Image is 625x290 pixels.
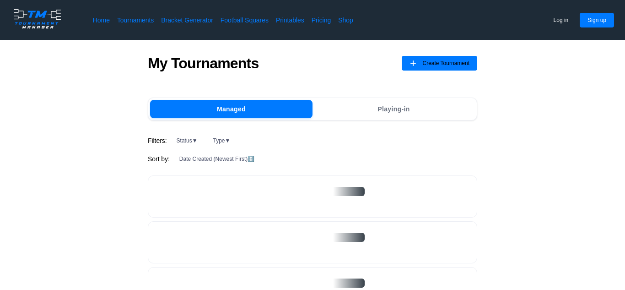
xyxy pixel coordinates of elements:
[148,154,170,164] span: Sort by:
[117,16,154,25] a: Tournaments
[173,153,260,164] button: Date Created (Newest First)↕️
[221,16,269,25] a: Football Squares
[11,7,64,30] img: logo.ffa97a18e3bf2c7d.png
[422,56,469,71] span: Create Tournament
[150,100,312,118] button: Managed
[207,135,237,146] button: Type▼
[276,16,304,25] a: Printables
[171,135,204,146] button: Status▼
[402,56,477,71] button: Create Tournament
[93,16,110,25] a: Home
[148,55,259,72] h1: My Tournaments
[312,16,331,25] a: Pricing
[546,13,577,27] button: Log in
[580,13,614,27] button: Sign up
[161,16,213,25] a: Bracket Generator
[338,16,353,25] a: Shop
[312,100,475,118] button: Playing-in
[148,136,167,145] span: Filters:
